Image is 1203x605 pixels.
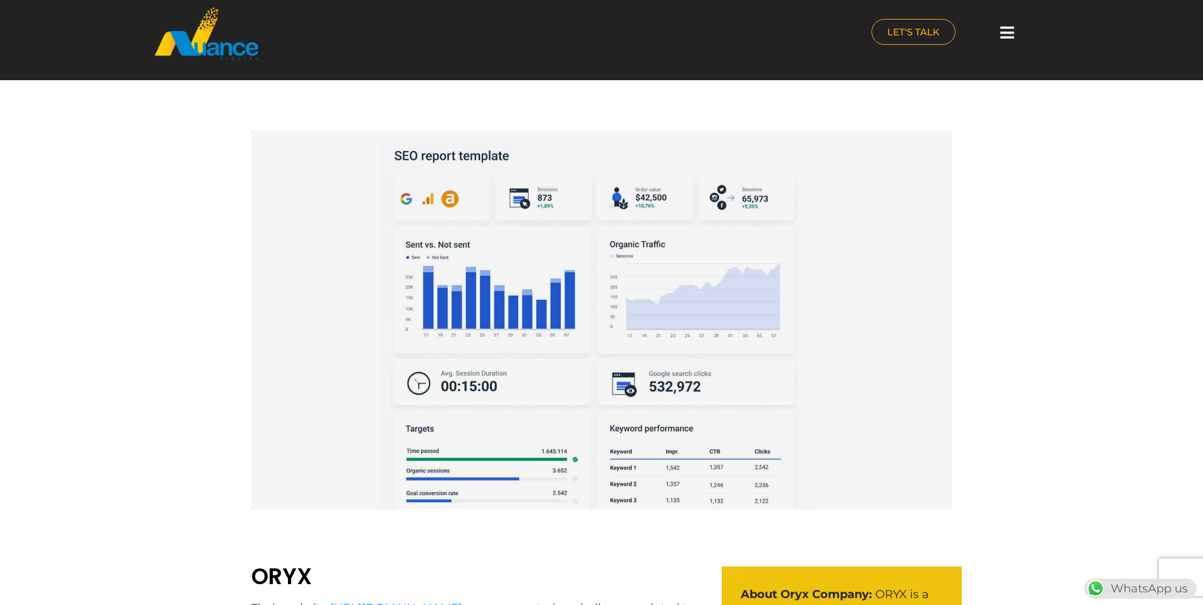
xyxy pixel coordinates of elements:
[871,19,955,45] a: LET'S TALK
[1086,578,1106,599] img: WhatsApp
[251,563,712,590] h2: ORYX
[741,585,872,603] strong: About Oryx Company:
[887,27,940,37] span: LET'S TALK
[1084,582,1197,596] a: WhatsAppWhatsApp us
[1084,578,1197,599] div: WhatsApp us
[153,6,260,61] img: nuance-qatar_logo
[153,6,596,61] a: nuance-qatar_logo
